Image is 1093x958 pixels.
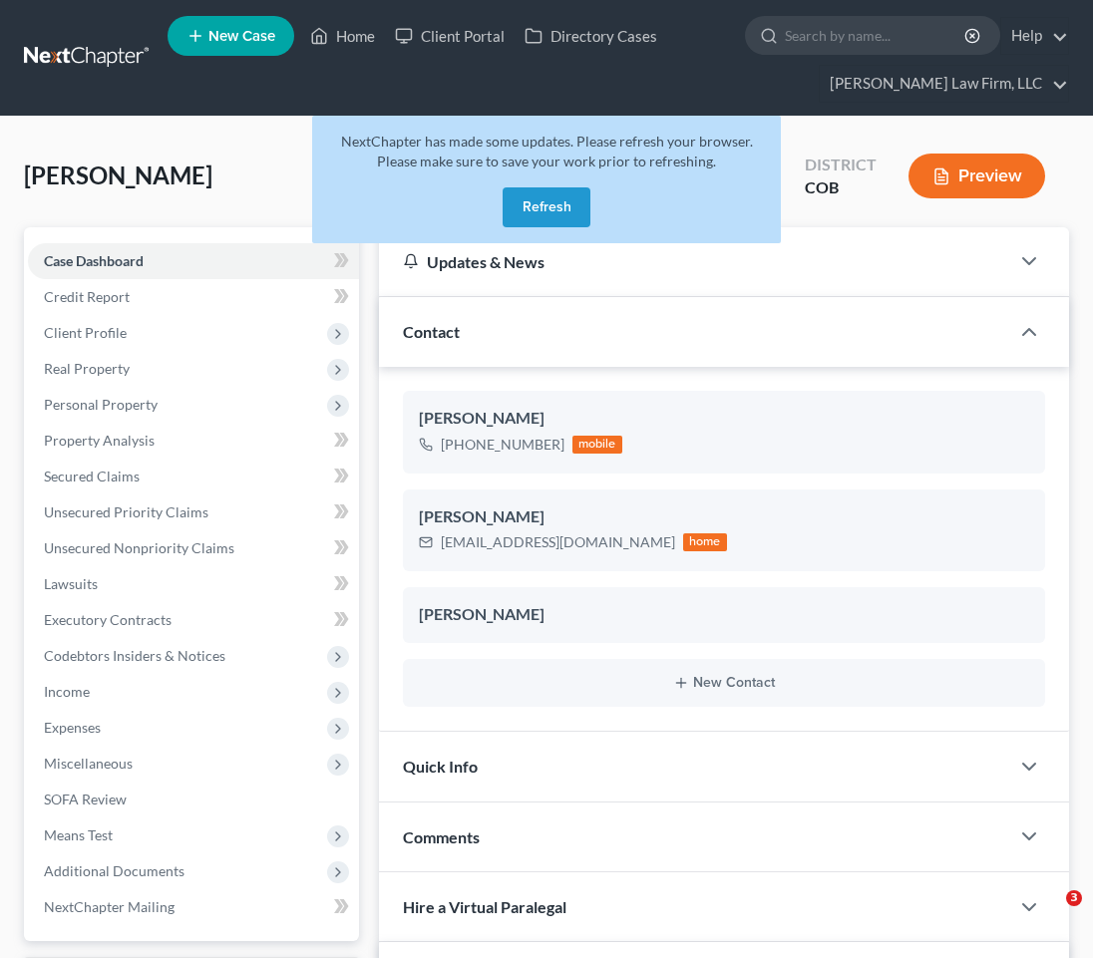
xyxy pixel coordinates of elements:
a: Help [1001,18,1068,54]
a: [PERSON_NAME] Law Firm, LLC [820,66,1068,102]
a: Secured Claims [28,459,359,494]
span: Property Analysis [44,432,155,449]
span: Contact [403,322,460,341]
a: Client Portal [385,18,515,54]
a: Directory Cases [515,18,667,54]
span: Comments [403,827,480,846]
span: Real Property [44,360,130,377]
a: Case Dashboard [28,243,359,279]
span: Additional Documents [44,862,184,879]
button: Preview [909,154,1045,198]
div: [PHONE_NUMBER] [441,435,564,455]
span: New Case [208,29,275,44]
div: [PERSON_NAME] [419,407,1029,431]
div: mobile [572,436,622,454]
span: Case Dashboard [44,252,144,269]
span: 3 [1066,890,1082,906]
div: District [805,154,877,176]
iframe: Intercom live chat [1025,890,1073,938]
div: COB [805,176,877,199]
span: NextChapter Mailing [44,898,175,915]
span: Codebtors Insiders & Notices [44,647,225,664]
a: Executory Contracts [28,602,359,638]
button: New Contact [419,675,1029,691]
span: Quick Info [403,757,478,776]
a: SOFA Review [28,782,359,817]
a: Property Analysis [28,423,359,459]
a: Lawsuits [28,566,359,602]
span: Credit Report [44,288,130,305]
span: Means Test [44,826,113,843]
button: Refresh [503,187,590,227]
span: Hire a Virtual Paralegal [403,897,566,916]
span: SOFA Review [44,791,127,807]
span: Client Profile [44,324,127,341]
a: Credit Report [28,279,359,315]
span: NextChapter has made some updates. Please refresh your browser. Please make sure to save your wor... [341,133,753,169]
span: Secured Claims [44,468,140,484]
div: [EMAIL_ADDRESS][DOMAIN_NAME] [441,532,675,552]
span: Unsecured Nonpriority Claims [44,539,234,556]
span: Personal Property [44,396,158,413]
span: [PERSON_NAME] [24,160,212,189]
div: [PERSON_NAME] [419,505,1029,529]
span: Income [44,683,90,700]
a: Unsecured Nonpriority Claims [28,530,359,566]
div: [PERSON_NAME] [419,603,1029,627]
span: Executory Contracts [44,611,172,628]
a: Home [300,18,385,54]
span: Expenses [44,719,101,736]
span: Lawsuits [44,575,98,592]
div: home [683,533,727,551]
div: Updates & News [403,251,985,272]
a: Unsecured Priority Claims [28,494,359,530]
span: Miscellaneous [44,755,133,772]
input: Search by name... [785,17,967,54]
span: Unsecured Priority Claims [44,503,208,520]
a: NextChapter Mailing [28,889,359,925]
